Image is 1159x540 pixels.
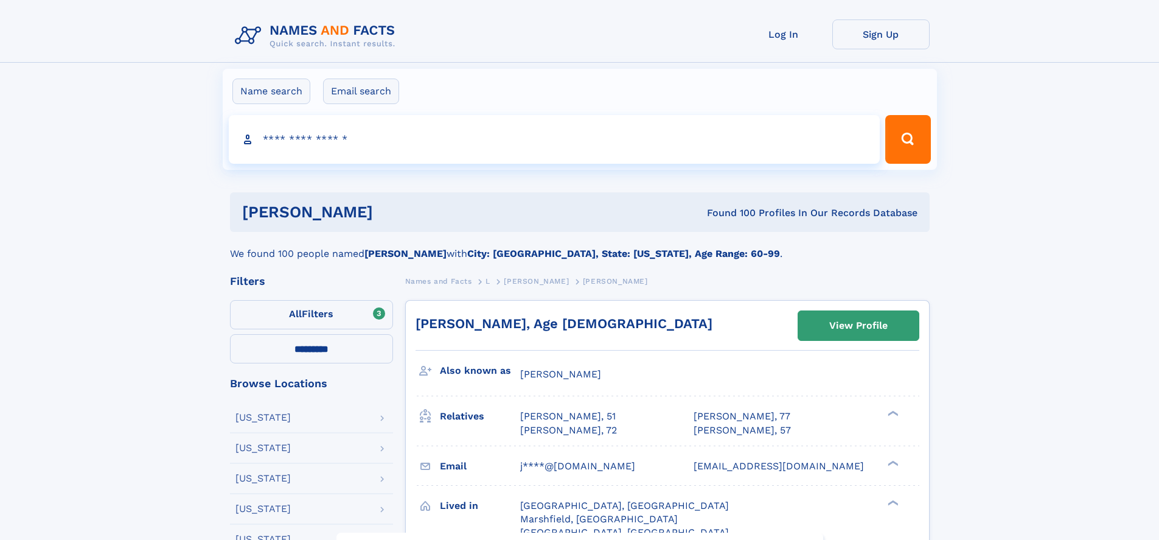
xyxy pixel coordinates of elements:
div: [US_STATE] [235,504,291,514]
b: [PERSON_NAME] [364,248,447,259]
div: ❯ [885,459,899,467]
div: We found 100 people named with . [230,232,930,261]
h3: Also known as [440,360,520,381]
a: [PERSON_NAME], 51 [520,410,616,423]
div: ❯ [885,499,899,507]
a: Log In [735,19,832,49]
b: City: [GEOGRAPHIC_DATA], State: [US_STATE], Age Range: 60-99 [467,248,780,259]
input: search input [229,115,880,164]
label: Name search [232,79,310,104]
span: [PERSON_NAME] [520,368,601,380]
span: All [289,308,302,320]
span: [EMAIL_ADDRESS][DOMAIN_NAME] [694,460,864,472]
a: View Profile [798,311,919,340]
span: [PERSON_NAME] [583,277,648,286]
div: [US_STATE] [235,413,291,423]
h1: [PERSON_NAME] [242,205,540,220]
div: Filters [230,276,393,287]
a: Sign Up [832,19,930,49]
a: [PERSON_NAME], 77 [694,410,790,423]
span: L [486,277,490,286]
a: Names and Facts [405,273,472,289]
span: [GEOGRAPHIC_DATA], [GEOGRAPHIC_DATA] [520,500,729,511]
a: [PERSON_NAME] [504,273,569,289]
img: Logo Names and Facts [230,19,405,52]
div: Found 100 Profiles In Our Records Database [540,206,917,220]
div: [US_STATE] [235,474,291,483]
span: [GEOGRAPHIC_DATA], [GEOGRAPHIC_DATA] [520,527,729,538]
span: Marshfield, [GEOGRAPHIC_DATA] [520,513,678,525]
div: Browse Locations [230,378,393,389]
h3: Lived in [440,496,520,516]
a: [PERSON_NAME], Age [DEMOGRAPHIC_DATA] [416,316,712,331]
button: Search Button [885,115,930,164]
label: Filters [230,300,393,329]
a: L [486,273,490,289]
a: [PERSON_NAME], 72 [520,424,617,437]
span: [PERSON_NAME] [504,277,569,286]
h3: Relatives [440,406,520,427]
h3: Email [440,456,520,477]
div: ❯ [885,410,899,418]
label: Email search [323,79,399,104]
div: View Profile [829,312,888,340]
a: [PERSON_NAME], 57 [694,424,791,437]
div: [US_STATE] [235,443,291,453]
